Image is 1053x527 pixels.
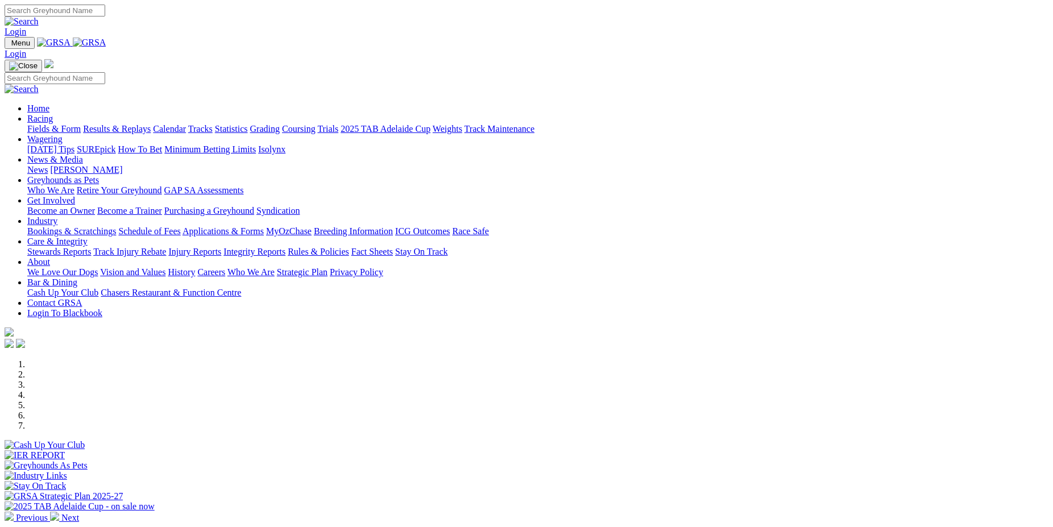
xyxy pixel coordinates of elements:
a: Injury Reports [168,247,221,256]
div: Bar & Dining [27,288,1048,298]
a: History [168,267,195,277]
a: Become a Trainer [97,206,162,215]
img: Search [5,84,39,94]
a: Login To Blackbook [27,308,102,318]
a: Stay On Track [395,247,447,256]
div: Care & Integrity [27,247,1048,257]
a: [PERSON_NAME] [50,165,122,175]
img: Close [9,61,38,70]
a: Stewards Reports [27,247,91,256]
div: News & Media [27,165,1048,175]
a: Integrity Reports [223,247,285,256]
a: ICG Outcomes [395,226,450,236]
div: Get Involved [27,206,1048,216]
div: Industry [27,226,1048,236]
a: Fact Sheets [351,247,393,256]
a: Retire Your Greyhound [77,185,162,195]
a: Wagering [27,134,63,144]
a: Track Injury Rebate [93,247,166,256]
a: Coursing [282,124,316,134]
a: [DATE] Tips [27,144,74,154]
span: Menu [11,39,30,47]
a: 2025 TAB Adelaide Cup [341,124,430,134]
a: Statistics [215,124,248,134]
a: Results & Replays [83,124,151,134]
img: GRSA [37,38,71,48]
a: Minimum Betting Limits [164,144,256,154]
img: facebook.svg [5,339,14,348]
a: Who We Are [227,267,275,277]
a: Rules & Policies [288,247,349,256]
a: Home [27,103,49,113]
div: Wagering [27,144,1048,155]
a: Schedule of Fees [118,226,180,236]
a: News & Media [27,155,83,164]
img: Industry Links [5,471,67,481]
a: Syndication [256,206,300,215]
img: 2025 TAB Adelaide Cup - on sale now [5,501,155,512]
a: Industry [27,216,57,226]
a: Care & Integrity [27,236,88,246]
a: Chasers Restaurant & Function Centre [101,288,241,297]
a: Cash Up Your Club [27,288,98,297]
a: About [27,257,50,267]
a: Get Involved [27,196,75,205]
a: Who We Are [27,185,74,195]
a: MyOzChase [266,226,312,236]
span: Previous [16,513,48,522]
a: Bar & Dining [27,277,77,287]
a: Breeding Information [314,226,393,236]
a: News [27,165,48,175]
img: GRSA Strategic Plan 2025-27 [5,491,123,501]
img: chevron-left-pager-white.svg [5,512,14,521]
div: Racing [27,124,1048,134]
button: Toggle navigation [5,37,35,49]
a: We Love Our Dogs [27,267,98,277]
span: Next [61,513,79,522]
a: Previous [5,513,50,522]
a: Login [5,27,26,36]
a: Fields & Form [27,124,81,134]
a: Tracks [188,124,213,134]
a: Privacy Policy [330,267,383,277]
a: Strategic Plan [277,267,327,277]
img: logo-grsa-white.png [44,59,53,68]
a: Grading [250,124,280,134]
a: SUREpick [77,144,115,154]
img: IER REPORT [5,450,65,460]
div: Greyhounds as Pets [27,185,1048,196]
a: Login [5,49,26,59]
a: Greyhounds as Pets [27,175,99,185]
a: GAP SA Assessments [164,185,244,195]
a: Weights [433,124,462,134]
div: About [27,267,1048,277]
a: Applications & Forms [183,226,264,236]
a: How To Bet [118,144,163,154]
img: Search [5,16,39,27]
a: Calendar [153,124,186,134]
a: Purchasing a Greyhound [164,206,254,215]
a: Contact GRSA [27,298,82,308]
img: Greyhounds As Pets [5,460,88,471]
a: Trials [317,124,338,134]
img: logo-grsa-white.png [5,327,14,337]
a: Racing [27,114,53,123]
img: Cash Up Your Club [5,440,85,450]
img: chevron-right-pager-white.svg [50,512,59,521]
input: Search [5,5,105,16]
a: Careers [197,267,225,277]
img: GRSA [73,38,106,48]
a: Vision and Values [100,267,165,277]
a: Isolynx [258,144,285,154]
a: Bookings & Scratchings [27,226,116,236]
img: Stay On Track [5,481,66,491]
img: twitter.svg [16,339,25,348]
a: Become an Owner [27,206,95,215]
button: Toggle navigation [5,60,42,72]
a: Track Maintenance [465,124,534,134]
a: Race Safe [452,226,488,236]
a: Next [50,513,79,522]
input: Search [5,72,105,84]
